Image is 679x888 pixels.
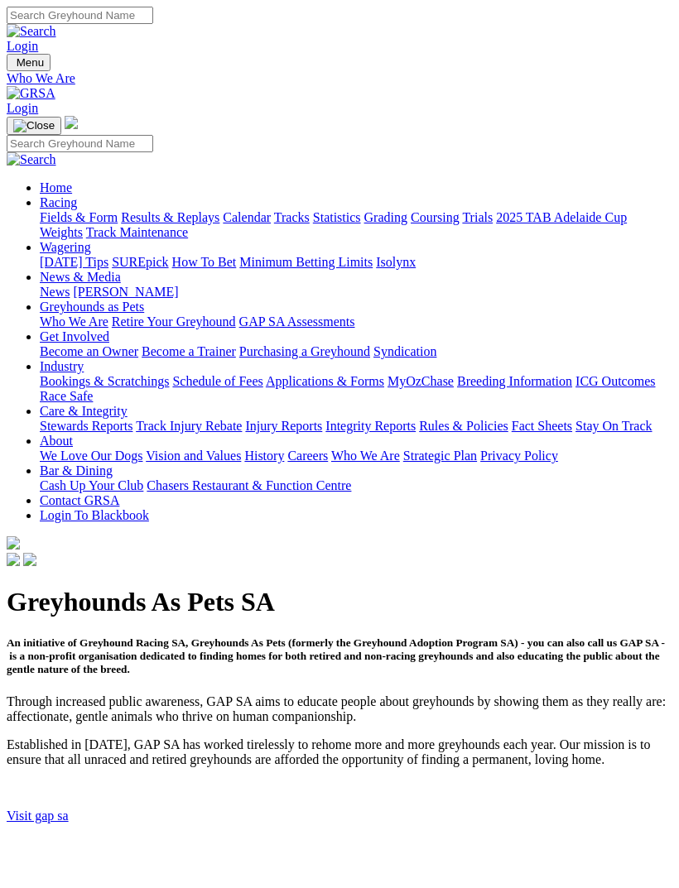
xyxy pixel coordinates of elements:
[146,449,241,463] a: Vision and Values
[40,478,143,492] a: Cash Up Your Club
[575,374,655,388] a: ICG Outcomes
[388,374,454,388] a: MyOzChase
[121,210,219,224] a: Results & Replays
[462,210,493,224] a: Trials
[7,587,672,617] h1: Greyhounds As Pets SA
[112,314,236,329] a: Retire Your Greyhound
[7,101,38,115] a: Login
[73,285,178,299] a: [PERSON_NAME]
[40,329,109,343] a: Get Involved
[86,225,188,239] a: Track Maintenance
[313,210,361,224] a: Statistics
[17,56,44,69] span: Menu
[40,419,672,434] div: Care & Integrity
[40,300,144,314] a: Greyhounds as Pets
[7,809,69,823] a: Visit gap sa
[331,449,400,463] a: Who We Are
[172,255,237,269] a: How To Bet
[411,210,460,224] a: Coursing
[40,359,84,373] a: Industry
[40,225,83,239] a: Weights
[223,210,271,224] a: Calendar
[136,419,242,433] a: Track Injury Rebate
[40,255,672,270] div: Wagering
[40,285,70,299] a: News
[512,419,572,433] a: Fact Sheets
[7,117,61,135] button: Toggle navigation
[575,419,652,433] a: Stay On Track
[7,24,56,39] img: Search
[40,210,672,240] div: Racing
[7,7,153,24] input: Search
[40,344,672,359] div: Get Involved
[40,270,121,284] a: News & Media
[245,419,322,433] a: Injury Reports
[7,152,56,167] img: Search
[40,344,138,358] a: Become an Owner
[40,508,149,522] a: Login To Blackbook
[239,344,370,358] a: Purchasing a Greyhound
[40,374,169,388] a: Bookings & Scratchings
[274,210,310,224] a: Tracks
[40,374,672,404] div: Industry
[40,419,132,433] a: Stewards Reports
[40,389,93,403] a: Race Safe
[244,449,284,463] a: History
[40,449,672,463] div: About
[142,344,236,358] a: Become a Trainer
[7,135,153,152] input: Search
[7,54,51,71] button: Toggle navigation
[40,478,672,493] div: Bar & Dining
[480,449,558,463] a: Privacy Policy
[419,419,508,433] a: Rules & Policies
[496,210,627,224] a: 2025 TAB Adelaide Cup
[40,240,91,254] a: Wagering
[40,180,72,194] a: Home
[364,210,407,224] a: Grading
[376,255,416,269] a: Isolynx
[172,374,262,388] a: Schedule of Fees
[40,434,73,448] a: About
[403,449,477,463] a: Strategic Plan
[23,553,36,566] img: twitter.svg
[112,255,168,269] a: SUREpick
[40,210,118,224] a: Fields & Form
[7,71,672,86] a: Who We Are
[7,553,20,566] img: facebook.svg
[40,449,142,463] a: We Love Our Dogs
[13,119,55,132] img: Close
[40,493,119,507] a: Contact GRSA
[239,255,373,269] a: Minimum Betting Limits
[147,478,351,492] a: Chasers Restaurant & Function Centre
[287,449,328,463] a: Careers
[7,636,665,675] strong: An initiative of Greyhound Racing SA, Greyhounds As Pets (formerly the Greyhound Adoption Program...
[40,463,113,478] a: Bar & Dining
[266,374,384,388] a: Applications & Forms
[40,404,128,418] a: Care & Integrity
[7,39,38,53] a: Login
[40,255,108,269] a: [DATE] Tips
[65,116,78,129] img: logo-grsa-white.png
[40,314,672,329] div: Greyhounds as Pets
[7,86,55,101] img: GRSA
[40,285,672,300] div: News & Media
[40,195,77,209] a: Racing
[457,374,572,388] a: Breeding Information
[239,314,355,329] a: GAP SA Assessments
[325,419,416,433] a: Integrity Reports
[7,694,672,724] p: Through increased public awareness, GAP SA aims to educate people about greyhounds by showing the...
[7,536,20,550] img: logo-grsa-white.png
[373,344,436,358] a: Syndication
[40,314,108,329] a: Who We Are
[7,737,672,767] p: Established in [DATE], GAP SA has worked tirelessly to rehome more and more greyhounds each year....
